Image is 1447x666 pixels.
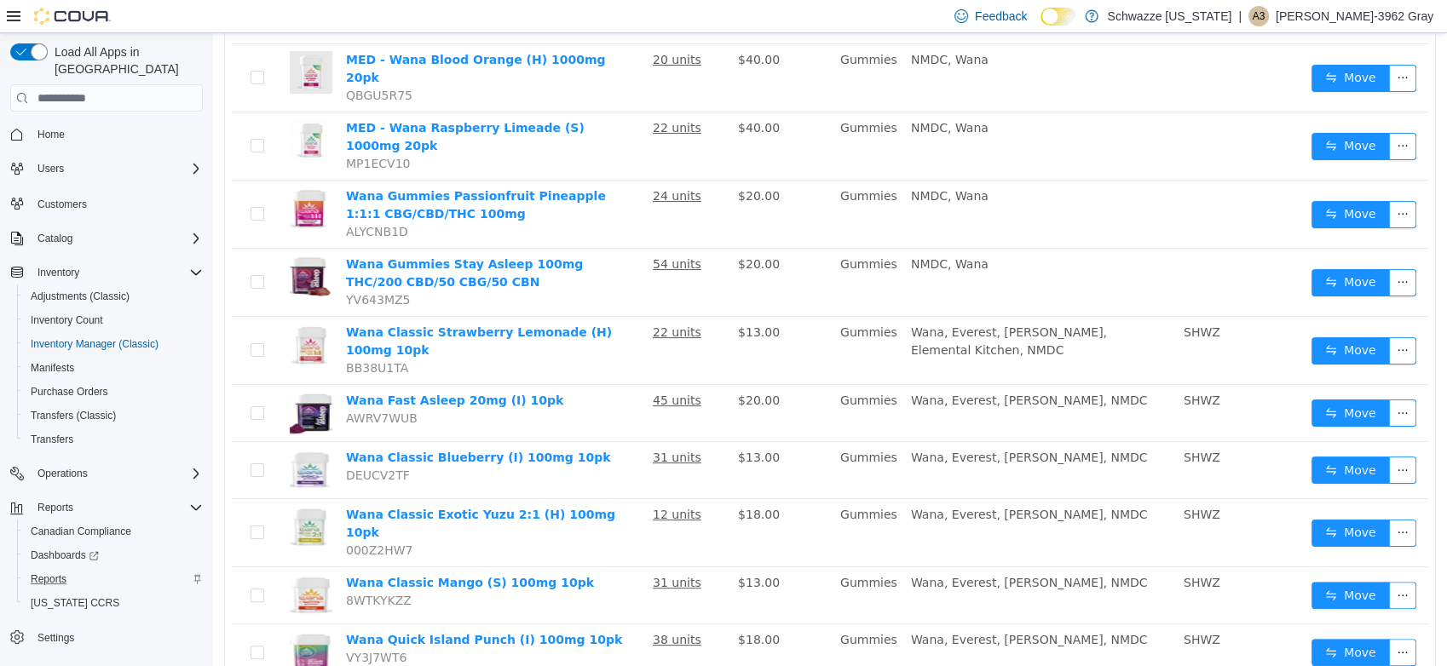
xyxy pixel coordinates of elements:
[133,224,370,255] a: Wana Gummies Stay Asleep 100mg THC/200 CBD/50 CBG/50 CBN
[24,286,136,307] a: Adjustments (Classic)
[31,124,72,145] a: Home
[698,600,935,613] span: Wana, Everest, [PERSON_NAME], NMDC
[3,191,210,215] button: Customers
[3,462,210,485] button: Operations
[31,262,203,283] span: Inventory
[133,474,402,506] a: Wana Classic Exotic Yuzu 2:1 (H) 100mg 10pk
[24,521,138,542] a: Canadian Compliance
[133,378,205,392] span: AWRV7WUB
[1098,486,1177,514] button: icon: swapMove
[24,545,203,566] span: Dashboards
[133,600,409,613] a: Wana Quick Island Punch (I) 100mg 10pk
[1238,6,1242,26] p: |
[34,8,111,25] img: Cova
[48,43,203,78] span: Load All Apps in [GEOGRAPHIC_DATA]
[620,591,691,648] td: Gummies
[133,543,381,556] a: Wana Classic Mango (S) 100mg 10pk
[31,463,95,484] button: Operations
[31,361,74,375] span: Manifests
[37,198,87,211] span: Customers
[698,474,935,488] span: Wana, Everest, [PERSON_NAME], NMDC
[17,428,210,451] button: Transfers
[525,360,567,374] span: $20.00
[24,545,106,566] a: Dashboards
[31,123,203,145] span: Home
[133,20,393,51] a: MED - Wana Blood Orange (H) 1000mg 20pk
[440,156,488,169] u: 24 units
[1176,304,1203,331] button: icon: ellipsis
[31,497,203,518] span: Reports
[1098,168,1177,195] button: icon: swapMove
[31,596,119,610] span: [US_STATE] CCRS
[1176,32,1203,59] button: icon: ellipsis
[133,617,193,631] span: VY3J7WT6
[620,352,691,409] td: Gummies
[77,290,119,333] img: Wana Classic Strawberry Lemonade (H) 100mg 10pk hero shot
[77,598,119,640] img: Wana Quick Island Punch (I) 100mg 10pk hero shot
[31,194,94,215] a: Customers
[31,548,99,562] span: Dashboards
[31,627,203,648] span: Settings
[698,224,775,238] span: NMDC, Wana
[24,521,203,542] span: Canadian Compliance
[698,417,935,431] span: Wana, Everest, [PERSON_NAME], NMDC
[24,593,126,613] a: [US_STATE] CCRS
[24,429,203,450] span: Transfers
[31,463,203,484] span: Operations
[17,308,210,332] button: Inventory Count
[37,162,64,175] span: Users
[1252,6,1265,26] span: A3
[1176,423,1203,451] button: icon: ellipsis
[440,600,488,613] u: 38 units
[1041,8,1076,26] input: Dark Mode
[525,474,567,488] span: $18.00
[620,147,691,215] td: Gummies
[133,123,197,137] span: MP1ECV10
[698,20,775,33] span: NMDC, Wana
[1098,32,1177,59] button: icon: swapMove
[525,224,567,238] span: $20.00
[17,284,210,308] button: Adjustments (Classic)
[133,292,399,324] a: Wana Classic Strawberry Lemonade (H) 100mg 10pk
[1176,548,1203,576] button: icon: ellipsis
[698,292,894,324] span: Wana, Everest, [PERSON_NAME], Elemental Kitchen, NMDC
[3,157,210,181] button: Users
[975,8,1027,25] span: Feedback
[31,158,71,179] button: Users
[440,20,488,33] u: 20 units
[1107,6,1231,26] p: Schwazze [US_STATE]
[31,572,66,586] span: Reports
[133,88,372,119] a: MED - Wana Raspberry Limeade (S) 1000mg 20pk
[31,385,108,399] span: Purchase Orders
[525,417,567,431] span: $13.00
[620,11,691,79] td: Gummies
[971,417,1007,431] span: SHWZ
[77,359,119,401] img: Wana Fast Asleep 20mg (I) 10pk hero shot
[133,156,393,187] a: Wana Gummies Passionfruit Pineapple 1:1:1 CBG/CBD/THC 100mg
[17,591,210,615] button: [US_STATE] CCRS
[440,543,488,556] u: 31 units
[620,215,691,284] td: Gummies
[77,154,119,197] img: Wana Gummies Passionfruit Pineapple 1:1:1 CBG/CBD/THC 100mg hero shot
[971,360,1007,374] span: SHWZ
[3,496,210,520] button: Reports
[24,358,81,378] a: Manifests
[3,261,210,284] button: Inventory
[31,158,203,179] span: Users
[24,286,203,307] span: Adjustments (Classic)
[1098,548,1177,576] button: icon: swapMove
[24,405,123,426] a: Transfers (Classic)
[37,232,72,245] span: Catalog
[24,334,165,354] a: Inventory Manager (Classic)
[24,334,203,354] span: Inventory Manager (Classic)
[17,380,210,404] button: Purchase Orders
[1248,6,1269,26] div: Alfred-3962 Gray
[77,416,119,458] img: Wana Classic Blueberry (I) 100mg 10pk hero shot
[17,543,210,567] a: Dashboards
[31,409,116,422] span: Transfers (Classic)
[3,122,210,146] button: Home
[971,292,1007,306] span: SHWZ
[133,360,350,374] a: Wana Fast Asleep 20mg (I) 10pk
[525,600,567,613] span: $18.00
